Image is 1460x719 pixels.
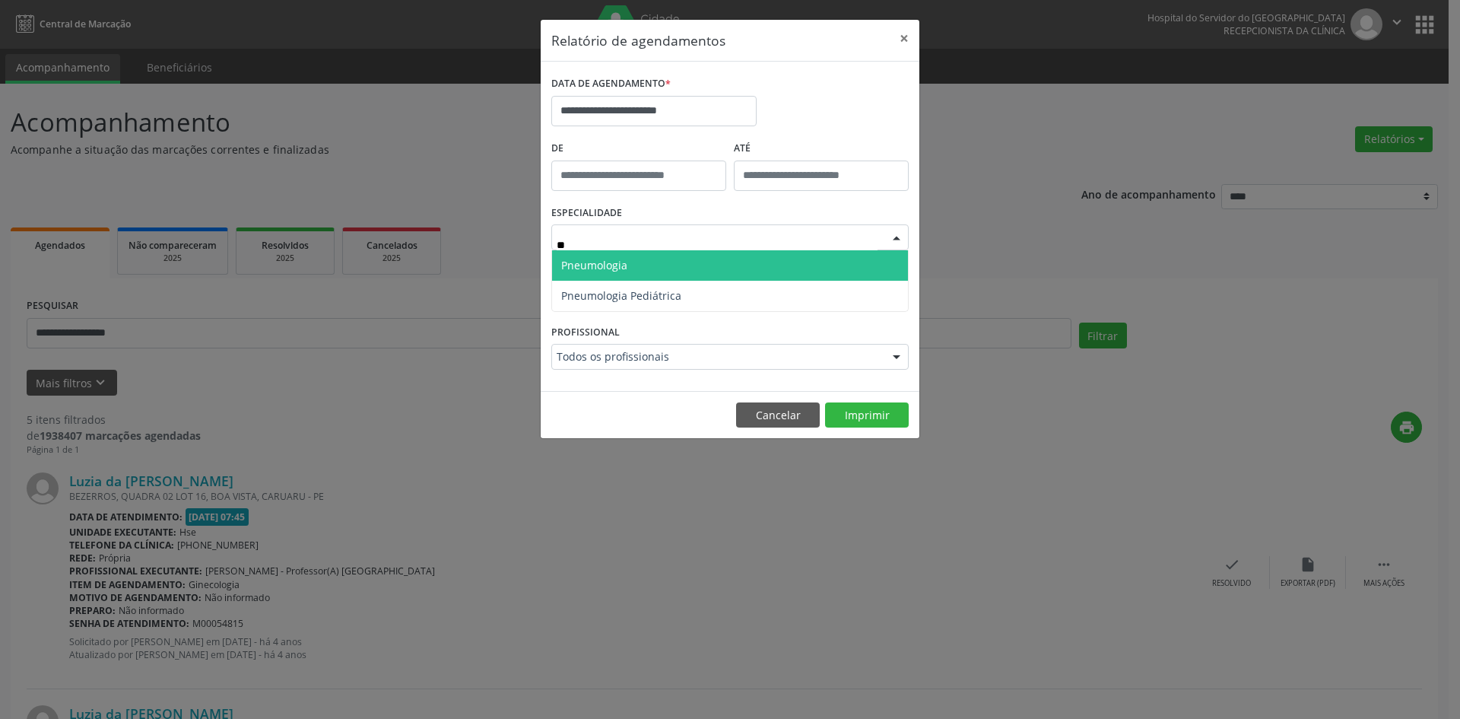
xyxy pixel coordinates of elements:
[825,402,909,428] button: Imprimir
[734,137,909,161] label: ATÉ
[561,258,627,272] span: Pneumologia
[889,20,919,57] button: Close
[736,402,820,428] button: Cancelar
[557,349,878,364] span: Todos os profissionais
[551,137,726,161] label: De
[561,288,681,303] span: Pneumologia Pediátrica
[551,202,622,225] label: ESPECIALIDADE
[551,320,620,344] label: PROFISSIONAL
[551,30,725,50] h5: Relatório de agendamentos
[551,72,671,96] label: DATA DE AGENDAMENTO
